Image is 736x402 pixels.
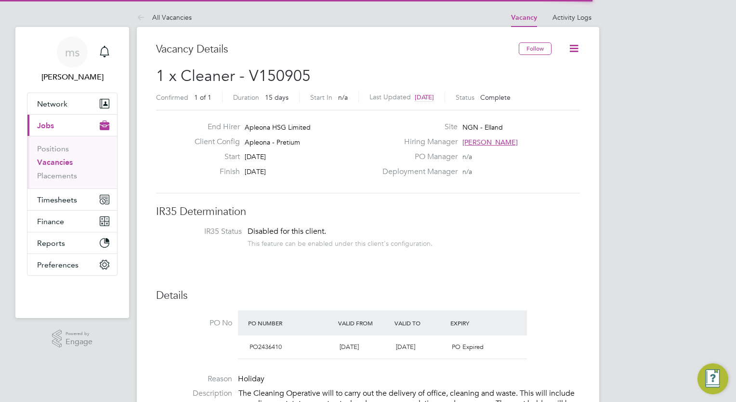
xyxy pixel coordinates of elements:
label: Client Config [187,137,240,147]
div: Expiry [448,314,504,332]
label: Start In [310,93,332,102]
span: Reports [37,239,65,248]
span: PO2436410 [250,343,282,351]
button: Reports [27,232,117,254]
label: Confirmed [156,93,188,102]
label: IR35 Status [166,227,242,237]
span: Engage [66,338,92,346]
span: [DATE] [396,343,415,351]
a: Vacancies [37,158,73,167]
nav: Main navigation [15,27,129,318]
label: Deployment Manager [377,167,458,177]
span: 1 of 1 [194,93,211,102]
div: Valid To [392,314,448,332]
div: Valid From [336,314,392,332]
div: This feature can be enabled under this client's configuration. [248,237,433,248]
label: PO No [156,318,232,328]
h3: Details [156,289,580,303]
label: Duration [233,93,259,102]
span: Powered by [66,330,92,338]
label: End Hirer [187,122,240,132]
span: Holiday [238,374,264,384]
span: n/a [462,152,472,161]
span: Finance [37,217,64,226]
label: PO Manager [377,152,458,162]
span: n/a [338,93,348,102]
span: n/a [462,167,472,176]
a: All Vacancies [137,13,192,22]
span: Preferences [37,260,79,269]
button: Finance [27,211,117,232]
img: berryrecruitment-logo-retina.png [44,285,100,301]
label: Finish [187,167,240,177]
h3: Vacancy Details [156,42,519,56]
button: Jobs [27,115,117,136]
button: Preferences [27,254,117,275]
a: ms[PERSON_NAME] [27,37,118,83]
a: Activity Logs [552,13,591,22]
button: Network [27,93,117,114]
a: Go to home page [27,285,118,301]
span: Network [37,99,67,108]
h3: IR35 Determination [156,205,580,219]
span: Complete [480,93,511,102]
span: Apleona HSG Limited [245,123,311,132]
span: [DATE] [415,93,434,101]
span: Apleona - Pretium [245,138,300,147]
label: Description [156,389,232,399]
a: Positions [37,144,69,153]
span: [DATE] [245,152,266,161]
span: PO Expired [452,343,484,351]
label: Status [456,93,474,102]
label: Reason [156,374,232,384]
span: [PERSON_NAME] [462,138,518,147]
button: Follow [519,42,552,55]
span: NGN - Elland [462,123,503,132]
a: Powered byEngage [52,330,93,348]
button: Engage Resource Center [697,363,728,394]
span: [DATE] [245,167,266,176]
span: Jobs [37,121,54,130]
span: Disabled for this client. [248,227,326,236]
label: Last Updated [369,93,411,101]
span: michelle suchley [27,71,118,83]
div: PO Number [246,314,336,332]
label: Start [187,152,240,162]
span: ms [65,46,80,58]
a: Vacancy [511,13,537,22]
div: Jobs [27,136,117,188]
span: Timesheets [37,195,77,204]
span: [DATE] [340,343,359,351]
label: Hiring Manager [377,137,458,147]
button: Timesheets [27,189,117,210]
span: 1 x Cleaner - V150905 [156,67,311,85]
span: 15 days [265,93,289,102]
label: Site [377,122,458,132]
a: Placements [37,171,77,180]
